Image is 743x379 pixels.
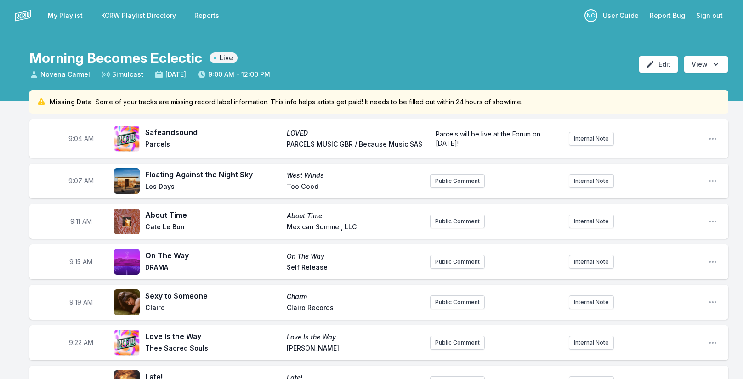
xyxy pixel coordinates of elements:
span: Mexican Summer, LLC [287,222,423,233]
span: Love Is the Way [145,331,281,342]
span: Timestamp [68,134,94,143]
button: Internal Note [569,215,614,228]
span: About Time [287,211,423,221]
span: Live [210,52,238,63]
button: Internal Note [569,174,614,188]
span: PARCELS MUSIC GBR / Because Music SAS [287,140,423,151]
span: Timestamp [69,338,93,347]
span: On The Way [145,250,281,261]
button: Open playlist item options [708,298,717,307]
span: Sexy to Someone [145,290,281,301]
span: Simulcast [101,70,143,79]
span: Some of your tracks are missing record label information. This info helps artists get paid! It ne... [96,97,522,107]
span: Timestamp [69,257,92,266]
span: Charm [287,292,423,301]
a: User Guide [597,7,644,24]
button: Edit [639,56,678,73]
span: Love Is the Way [287,333,423,342]
button: Open playlist item options [708,176,717,186]
span: Thee Sacred Souls [145,344,281,355]
img: West Winds [114,168,140,194]
img: LOVED [114,126,140,152]
a: Reports [189,7,225,24]
span: Novena Carmel [29,70,90,79]
span: [DATE] [154,70,186,79]
p: Novena Carmel [584,9,597,22]
button: Internal Note [569,336,614,350]
button: Internal Note [569,255,614,269]
button: Open playlist item options [708,338,717,347]
span: Clairo [145,303,281,314]
span: Cate Le Bon [145,222,281,233]
span: West Winds [287,171,423,180]
button: Internal Note [569,132,614,146]
button: Public Comment [430,215,485,228]
img: logo-white-87cec1fa9cbef997252546196dc51331.png [15,7,31,24]
span: Too Good [287,182,423,193]
img: On The Way [114,249,140,275]
button: Open playlist item options [708,134,717,143]
button: Open playlist item options [708,217,717,226]
h1: Morning Becomes Eclectic [29,50,202,66]
button: Open playlist item options [708,257,717,266]
span: Parcels [145,140,281,151]
img: Love Is the Way [114,330,140,356]
button: Internal Note [569,295,614,309]
span: Missing Data [50,97,92,107]
span: On The Way [287,252,423,261]
span: Parcels will be live at the Forum on [DATE]! [436,130,542,147]
img: About Time [114,209,140,234]
span: 9:00 AM - 12:00 PM [197,70,270,79]
button: Public Comment [430,255,485,269]
a: Report Bug [644,7,691,24]
span: [PERSON_NAME] [287,344,423,355]
span: Timestamp [69,298,93,307]
button: Sign out [691,7,728,24]
img: Charm [114,289,140,315]
button: Public Comment [430,174,485,188]
button: Public Comment [430,295,485,309]
span: Safeandsound [145,127,281,138]
a: KCRW Playlist Directory [96,7,181,24]
button: Public Comment [430,336,485,350]
a: My Playlist [42,7,88,24]
span: Timestamp [70,217,92,226]
span: LOVED [287,129,423,138]
span: About Time [145,209,281,221]
span: Floating Against the Night Sky [145,169,281,180]
span: DRAMA [145,263,281,274]
button: Open options [684,56,728,73]
span: Clairo Records [287,303,423,314]
span: Los Days [145,182,281,193]
span: Self Release [287,263,423,274]
span: Timestamp [68,176,94,186]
